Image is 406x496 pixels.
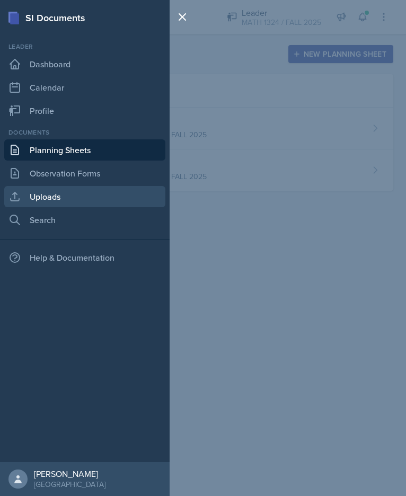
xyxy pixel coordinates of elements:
[4,247,165,268] div: Help & Documentation
[4,128,165,137] div: Documents
[4,42,165,51] div: Leader
[4,77,165,98] a: Calendar
[34,479,105,490] div: [GEOGRAPHIC_DATA]
[4,100,165,121] a: Profile
[4,54,165,75] a: Dashboard
[34,468,105,479] div: [PERSON_NAME]
[4,139,165,161] a: Planning Sheets
[4,163,165,184] a: Observation Forms
[4,209,165,231] a: Search
[4,186,165,207] a: Uploads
